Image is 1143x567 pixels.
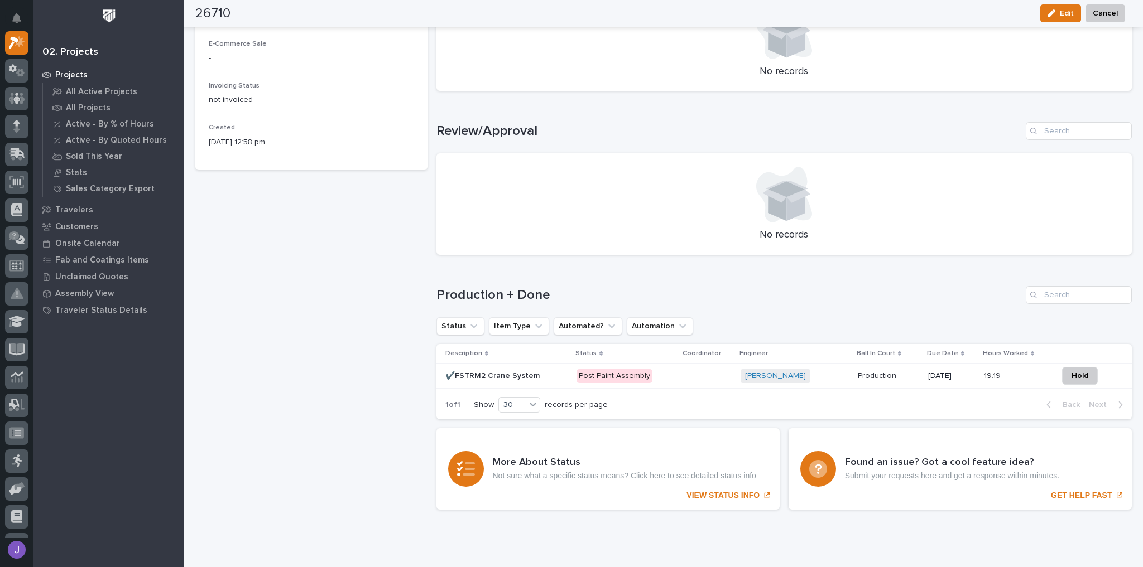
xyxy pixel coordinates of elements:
button: Item Type [489,317,549,335]
a: Active - By % of Hours [43,116,184,132]
tr: ✔️FSTRM2 Crane System✔️FSTRM2 Crane System Post-Paint Assembly-[PERSON_NAME] ProductionProduction... [436,364,1132,389]
h3: Found an issue? Got a cool feature idea? [845,457,1059,469]
h1: Review/Approval [436,123,1022,139]
p: Engineer [739,347,768,360]
p: not invoiced [209,94,414,106]
p: Status [575,347,597,360]
a: Travelers [33,201,184,218]
p: No records [450,229,1119,241]
h3: More About Status [493,457,756,469]
a: Fab and Coatings Items [33,251,184,268]
img: Workspace Logo [99,6,119,26]
p: Due Date [927,347,958,360]
a: All Active Projects [43,84,184,99]
button: users-avatar [5,538,28,561]
button: Status [436,317,484,335]
span: Created [209,124,235,131]
span: E-Commerce Sale [209,41,267,47]
a: [PERSON_NAME] [745,371,806,381]
p: Ball In Court [857,347,895,360]
input: Search [1026,122,1132,140]
a: Onsite Calendar [33,235,184,251]
span: Back [1056,400,1080,410]
a: VIEW STATUS INFO [436,428,780,510]
p: 1 of 1 [436,391,469,419]
span: Hold [1072,369,1088,382]
div: 30 [499,399,526,411]
button: Hold [1062,367,1098,385]
div: Notifications [14,13,28,31]
p: [DATE] 12:58 pm [209,137,414,148]
a: GET HELP FAST [789,428,1132,510]
button: Cancel [1086,4,1125,22]
p: Not sure what a specific status means? Click here to see detailed status info [493,471,756,481]
a: Sales Category Export [43,181,184,196]
p: 19.19 [984,369,1003,381]
input: Search [1026,286,1132,304]
a: Assembly View [33,285,184,302]
p: Sold This Year [66,152,122,162]
p: Projects [55,70,88,80]
p: [DATE] [928,371,975,381]
p: Show [474,400,494,410]
p: - [209,52,414,64]
p: Description [445,347,482,360]
p: Traveler Status Details [55,306,147,316]
p: records per page [545,400,608,410]
p: Production [858,369,899,381]
p: Stats [66,168,87,178]
p: Fab and Coatings Items [55,255,149,265]
p: Active - By Quoted Hours [66,135,167,146]
p: Hours Worked [983,347,1028,360]
p: Active - By % of Hours [66,119,154,129]
p: GET HELP FAST [1051,491,1112,500]
p: All Active Projects [66,87,137,97]
a: Stats [43,164,184,180]
h2: 26710 [195,6,230,22]
h1: Production + Done [436,287,1022,303]
button: Back [1038,400,1084,410]
button: Automation [627,317,693,335]
p: VIEW STATUS INFO [686,491,760,500]
a: Unclaimed Quotes [33,268,184,285]
p: Travelers [55,205,93,215]
button: Automated? [554,317,622,335]
p: No records [450,66,1119,78]
span: Cancel [1093,7,1118,20]
p: Coordinator [683,347,721,360]
a: Projects [33,66,184,83]
p: Assembly View [55,289,114,299]
div: Post-Paint Assembly [577,369,652,383]
button: Next [1084,400,1132,410]
p: ✔️FSTRM2 Crane System [445,369,542,381]
a: Traveler Status Details [33,302,184,318]
p: Unclaimed Quotes [55,272,128,282]
div: 02. Projects [42,46,98,59]
p: - [684,371,732,381]
a: Customers [33,218,184,235]
p: Customers [55,222,98,232]
span: Next [1089,400,1113,410]
button: Notifications [5,7,28,30]
p: All Projects [66,103,111,113]
button: Edit [1040,4,1081,22]
p: Submit your requests here and get a response within minutes. [845,471,1059,481]
span: Edit [1060,8,1074,18]
a: All Projects [43,100,184,115]
p: Sales Category Export [66,184,155,194]
a: Active - By Quoted Hours [43,132,184,148]
span: Invoicing Status [209,83,260,89]
p: Onsite Calendar [55,239,120,249]
a: Sold This Year [43,148,184,164]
